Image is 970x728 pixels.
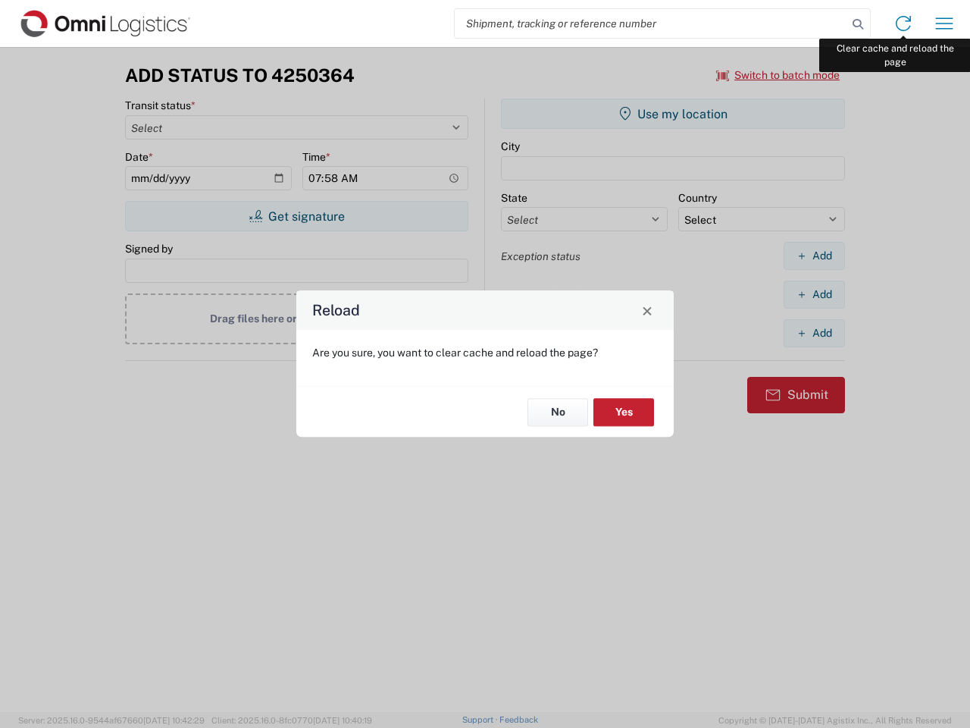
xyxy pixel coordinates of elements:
p: Are you sure, you want to clear cache and reload the page? [312,346,658,359]
h4: Reload [312,300,360,322]
button: Close [637,300,658,321]
button: Yes [593,398,654,426]
button: No [527,398,588,426]
input: Shipment, tracking or reference number [455,9,847,38]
